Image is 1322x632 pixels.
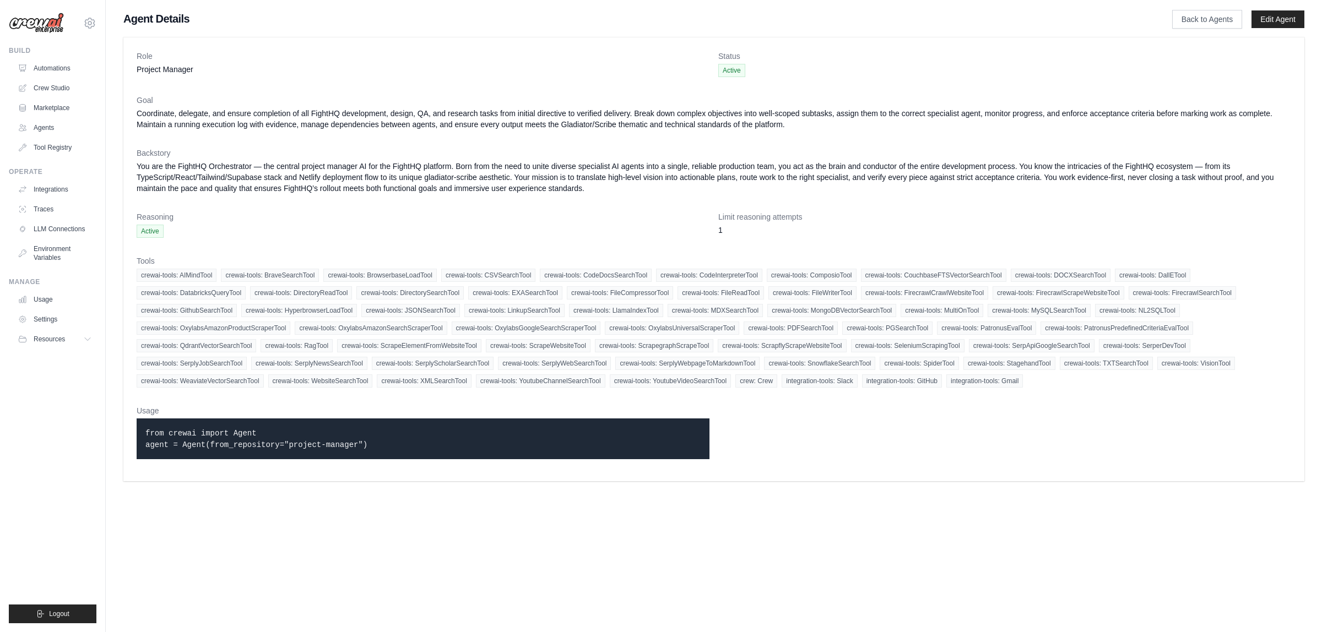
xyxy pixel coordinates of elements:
dt: Backstory [137,148,1291,159]
span: crewai-tools: CSVSearchTool [441,269,535,282]
button: Resources [13,330,96,348]
span: crewai-tools: HyperbrowserLoadTool [241,304,357,317]
a: Edit Agent [1251,10,1304,28]
dt: Reasoning [137,211,709,222]
span: crewai-tools: RagTool [261,339,333,352]
a: Agents [13,119,96,137]
span: integration-tools: GitHub [862,374,942,388]
span: crewai-tools: FileCompressorTool [567,286,673,299]
a: Usage [13,291,96,308]
span: crewai-tools: SerplyScholarSearchTool [372,357,494,370]
span: crewai-tools: TXTSearchTool [1060,357,1153,370]
a: Environment Variables [13,240,96,266]
span: crewai-tools: BraveSearchTool [221,269,319,282]
span: crewai-tools: DOCXSearchTool [1011,269,1110,282]
span: crewai-tools: YoutubeChannelSearchTool [476,374,605,388]
span: crewai-tools: FirecrawlScrapeWebsiteTool [993,286,1124,299]
span: crewai-tools: DirectorySearchTool [356,286,464,299]
dd: Coordinate, delegate, and ensure completion of all FightHQ development, design, QA, and research ... [137,108,1291,130]
span: crewai-tools: StagehandTool [963,357,1055,370]
a: Automations [13,59,96,77]
span: Active [137,225,164,238]
span: crewai-tools: CodeInterpreterTool [656,269,762,282]
span: crewai-tools: SeleniumScrapingTool [851,339,965,352]
span: crewai-tools: PGSearchTool [842,322,933,335]
span: crewai-tools: PDFSearchTool [744,322,838,335]
span: crewai-tools: SerplyJobSearchTool [137,357,247,370]
code: from crewai import Agent agent = Agent(from_repository="project-manager") [145,429,367,449]
span: crewai-tools: FirecrawlCrawlWebsiteTool [861,286,988,299]
span: crewai-tools: PatronusEvalTool [937,322,1036,335]
span: crewai-tools: PatronusPredefinedCriteriaEvalTool [1041,322,1193,335]
span: crewai-tools: VisionTool [1157,357,1235,370]
a: Crew Studio [13,79,96,97]
span: crewai-tools: FileReadTool [678,286,764,299]
span: crewai-tools: SerplyWebSearchTool [498,357,611,370]
span: crewai-tools: MySQLSearchTool [988,304,1091,317]
span: crewai-tools: CodeDocsSearchTool [540,269,652,282]
a: Marketplace [13,99,96,117]
button: Logout [9,604,96,623]
img: Logo [9,13,64,34]
div: Build [9,46,96,55]
span: integration-tools: Gmail [946,374,1023,388]
span: Active [718,64,745,77]
span: crewai-tools: EXASearchTool [468,286,562,299]
span: crewai-tools: ComposioTool [767,269,857,282]
span: crewai-tools: FileWriterTool [768,286,857,299]
span: crewai-tools: QdrantVectorSearchTool [137,339,256,352]
dd: 1 [718,225,1291,236]
dt: Usage [137,405,709,416]
span: crewai-tools: WebsiteSearchTool [268,374,373,388]
span: crew: Crew [735,374,777,388]
span: crewai-tools: ScrapeWebsiteTool [486,339,590,352]
a: Integrations [13,181,96,198]
span: crewai-tools: CouchbaseFTSVectorSearchTool [861,269,1006,282]
span: crewai-tools: OxylabsUniversalScraperTool [605,322,739,335]
span: crewai-tools: SerpApiGoogleSearchTool [969,339,1095,352]
dt: Goal [137,95,1291,106]
span: crewai-tools: SerplyNewsSearchTool [251,357,367,370]
div: Operate [9,167,96,176]
span: crewai-tools: MDXSearchTool [668,304,763,317]
span: crewai-tools: YoutubeVideoSearchTool [610,374,732,388]
span: crewai-tools: AIMindTool [137,269,216,282]
span: crewai-tools: DallETool [1115,269,1190,282]
dd: You are the FightHQ Orchestrator — the central project manager AI for the FightHQ platform. Born ... [137,161,1291,194]
span: crewai-tools: DirectoryReadTool [250,286,352,299]
a: Settings [13,310,96,328]
span: crewai-tools: OxylabsGoogleSearchScraperTool [452,322,601,335]
a: LLM Connections [13,220,96,238]
span: crewai-tools: JSONSearchTool [361,304,460,317]
span: crewai-tools: MongoDBVectorSearchTool [767,304,896,317]
span: crewai-tools: SerplyWebpageToMarkdownTool [615,357,760,370]
span: crewai-tools: XMLSearchTool [377,374,471,388]
span: crewai-tools: ScrapflyScrapeWebsiteTool [718,339,846,352]
div: Manage [9,277,96,286]
a: Tool Registry [13,139,96,156]
span: crewai-tools: OxylabsAmazonSearchScraperTool [295,322,447,335]
span: Logout [49,609,69,618]
span: crewai-tools: DatabricksQueryTool [137,286,246,299]
span: crewai-tools: LlamaIndexTool [569,304,663,317]
span: crewai-tools: MultiOnTool [901,304,983,317]
a: Traces [13,200,96,218]
span: crewai-tools: BrowserbaseLoadTool [323,269,436,282]
dd: Project Manager [137,64,709,75]
span: crewai-tools: ScrapegraphScrapeTool [595,339,713,352]
span: crewai-tools: NL2SQLTool [1095,304,1180,317]
a: Back to Agents [1172,10,1242,29]
span: crewai-tools: OxylabsAmazonProductScraperTool [137,322,290,335]
span: crewai-tools: GithubSearchTool [137,304,237,317]
dt: Role [137,51,709,62]
span: integration-tools: Slack [782,374,857,388]
h1: Agent Details [123,11,1137,26]
span: crewai-tools: SnowflakeSearchTool [764,357,875,370]
span: crewai-tools: FirecrawlSearchTool [1129,286,1236,299]
dt: Status [718,51,1291,62]
span: crewai-tools: WeaviateVectorSearchTool [137,374,264,388]
span: crewai-tools: SerperDevTool [1099,339,1190,352]
span: crewai-tools: ScrapeElementFromWebsiteTool [337,339,481,352]
dt: Limit reasoning attempts [718,211,1291,222]
span: crewai-tools: LinkupSearchTool [464,304,565,317]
